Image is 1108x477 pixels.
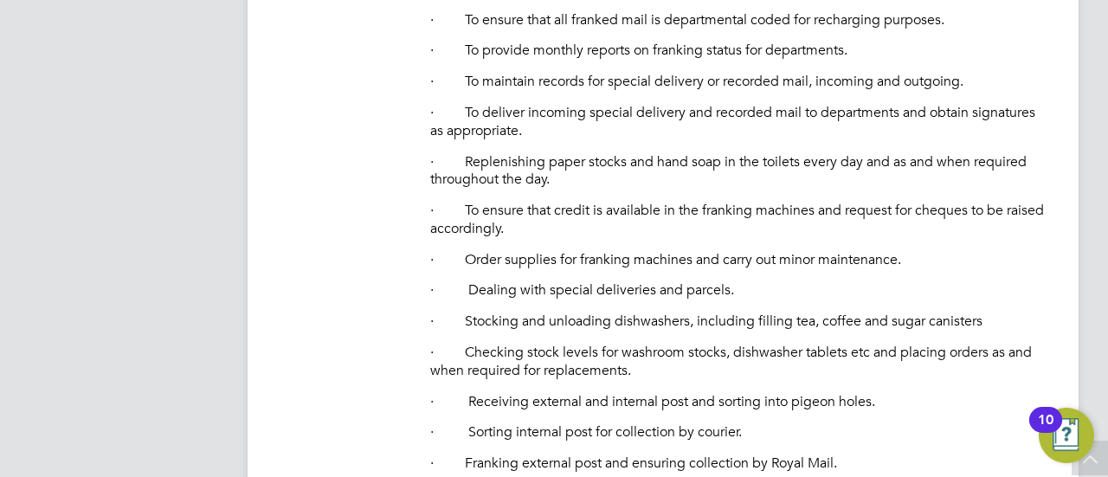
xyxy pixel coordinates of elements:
p: · To ensure that all franked mail is departmental coded for recharging purposes. [430,11,1044,29]
p: · Sorting internal post for collection by courier. [430,423,1044,442]
p: · To provide monthly reports on franking status for departments. [430,42,1044,60]
p: · To ensure that credit is available in the franking machines and request for cheques to be raise... [430,202,1044,238]
p: · To maintain records for special delivery or recorded mail, incoming and outgoing. [430,73,1044,91]
div: 10 [1038,420,1053,442]
p: · Stocking and unloading dishwashers, including filling tea, coffee and sugar canisters [430,313,1044,331]
button: Open Resource Center, 10 new notifications [1039,408,1094,463]
p: · To deliver incoming special delivery and recorded mail to departments and obtain signatures as ... [430,104,1044,140]
p: · Replenishing paper stocks and hand soap in the toilets every day and as and when required throu... [430,153,1044,190]
p: · Order supplies for franking machines and carry out minor maintenance. [430,251,1044,269]
p: · Franking external post and ensuring collection by Royal Mail. [430,454,1044,473]
p: · Dealing with special deliveries and parcels. [430,281,1044,300]
p: · Checking stock levels for washroom stocks, dishwasher tablets etc and placing orders as and whe... [430,344,1044,380]
p: · Receiving external and internal post and sorting into pigeon holes. [430,393,1044,411]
